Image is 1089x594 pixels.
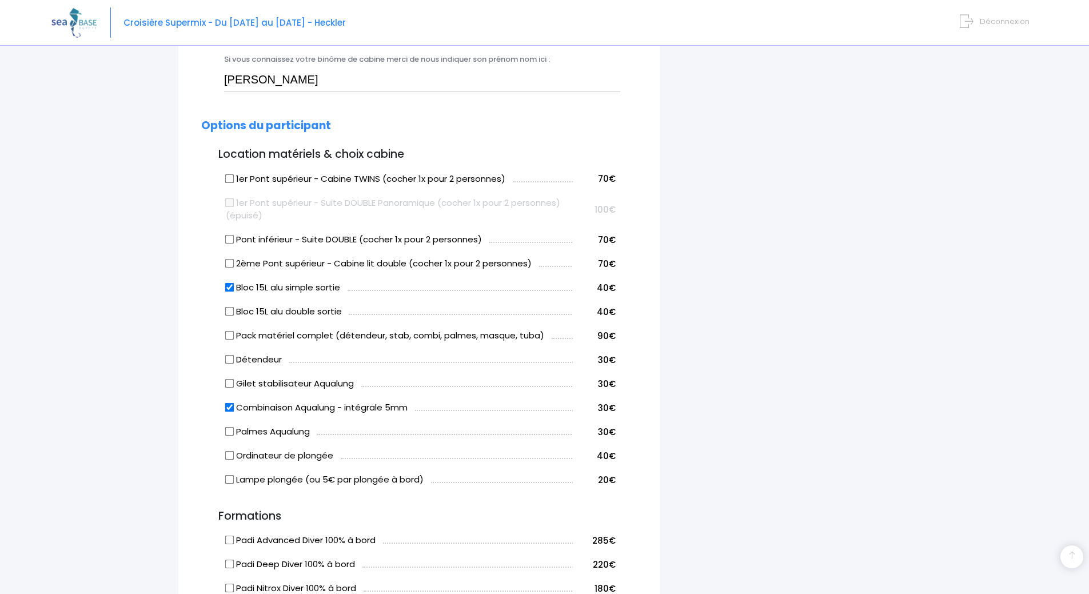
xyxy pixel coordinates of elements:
span: 40€ [597,306,616,318]
span: 220€ [593,559,616,571]
input: Padi Advanced Diver 100% à bord [225,536,234,545]
span: 30€ [598,378,616,390]
span: 70€ [598,173,616,185]
span: Croisière Supermix - Du [DATE] au [DATE] - Heckler [123,17,346,29]
span: 70€ [598,258,616,270]
input: Padi Nitrox Diver 100% à bord [225,584,234,593]
span: 30€ [598,354,616,366]
h2: Options du participant [201,119,637,133]
input: Gilet stabilisateur Aqualung [225,379,234,388]
span: Déconnexion [980,16,1030,27]
input: 1er Pont supérieur - Cabine TWINS (cocher 1x pour 2 personnes) [225,174,234,183]
span: 40€ [597,450,616,462]
label: Lampe plongée (ou 5€ par plongée à bord) [226,473,424,487]
span: 100€ [595,204,616,216]
label: Détendeur [226,353,282,366]
label: Ordinateur de plongée [226,449,333,463]
input: 1er Pont supérieur - Suite DOUBLE Panoramique (cocher 1x pour 2 personnes) (épuisé) [225,198,234,207]
label: Padi Deep Diver 100% à bord [226,558,355,571]
span: 70€ [598,234,616,246]
input: Combinaison Aqualung - intégrale 5mm [225,403,234,412]
input: Ordinateur de plongée [225,451,234,460]
input: Détendeur [225,355,234,364]
label: Pont inférieur - Suite DOUBLE (cocher 1x pour 2 personnes) [226,233,482,246]
label: 2ème Pont supérieur - Cabine lit double (cocher 1x pour 2 personnes) [226,257,532,270]
span: 20€ [598,474,616,486]
input: Pont inférieur - Suite DOUBLE (cocher 1x pour 2 personnes) [225,235,234,244]
label: Palmes Aqualung [226,425,310,438]
input: Palmes Aqualung [225,427,234,436]
label: Combinaison Aqualung - intégrale 5mm [226,401,408,414]
label: Bloc 15L alu simple sortie [226,281,340,294]
input: Bloc 15L alu double sortie [225,307,234,316]
label: Pack matériel complet (détendeur, stab, combi, palmes, masque, tuba) [226,329,544,342]
label: 1er Pont supérieur - Suite DOUBLE Panoramique (cocher 1x pour 2 personnes) (épuisé) [226,197,573,222]
input: 2ème Pont supérieur - Cabine lit double (cocher 1x pour 2 personnes) [225,259,234,268]
label: Bloc 15L alu double sortie [226,305,342,318]
input: Pack matériel complet (détendeur, stab, combi, palmes, masque, tuba) [225,331,234,340]
h3: Location matériels & choix cabine [201,148,637,161]
h3: Formations [201,510,637,523]
span: 30€ [598,402,616,414]
label: Si vous connaissez votre binôme de cabine merci de nous indiquer son prénom nom ici : [224,54,550,65]
span: 40€ [597,282,616,294]
label: Padi Advanced Diver 100% à bord [226,534,376,547]
label: Gilet stabilisateur Aqualung [226,377,354,390]
input: Lampe plongée (ou 5€ par plongée à bord) [225,475,234,484]
span: 285€ [592,535,616,547]
span: 30€ [598,426,616,438]
span: 90€ [597,330,616,342]
label: 1er Pont supérieur - Cabine TWINS (cocher 1x pour 2 personnes) [226,173,505,186]
input: Bloc 15L alu simple sortie [225,283,234,292]
input: Padi Deep Diver 100% à bord [225,560,234,569]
